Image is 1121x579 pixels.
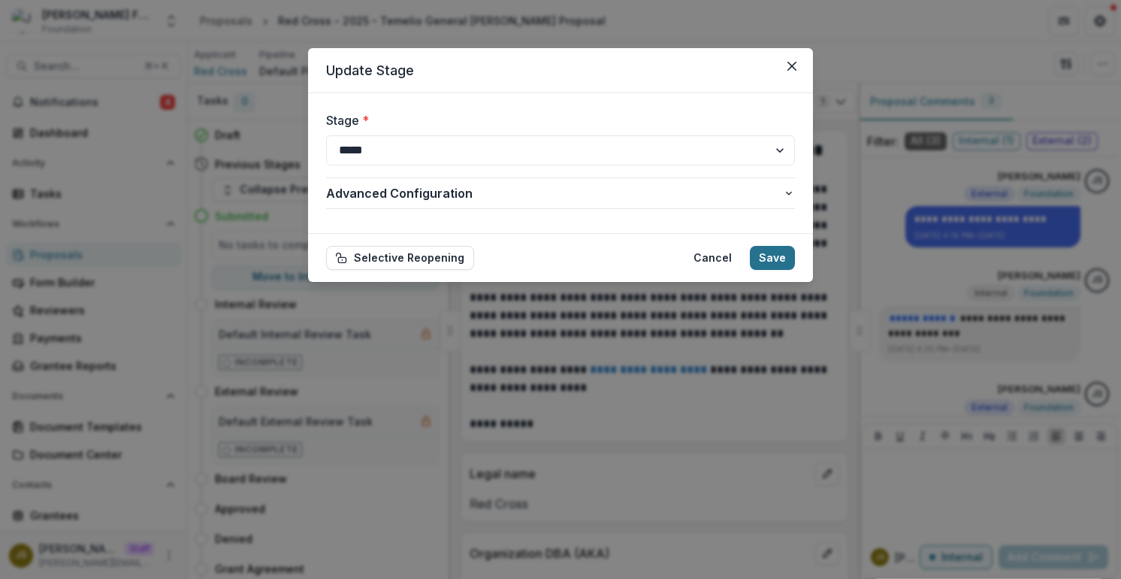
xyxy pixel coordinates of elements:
button: Close [780,54,804,78]
header: Update Stage [308,48,813,93]
label: Stage [326,111,786,129]
button: Cancel [684,246,741,270]
button: Save [750,246,795,270]
button: Advanced Configuration [326,178,795,208]
button: Selective Reopening [326,246,474,270]
span: Advanced Configuration [326,184,783,202]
